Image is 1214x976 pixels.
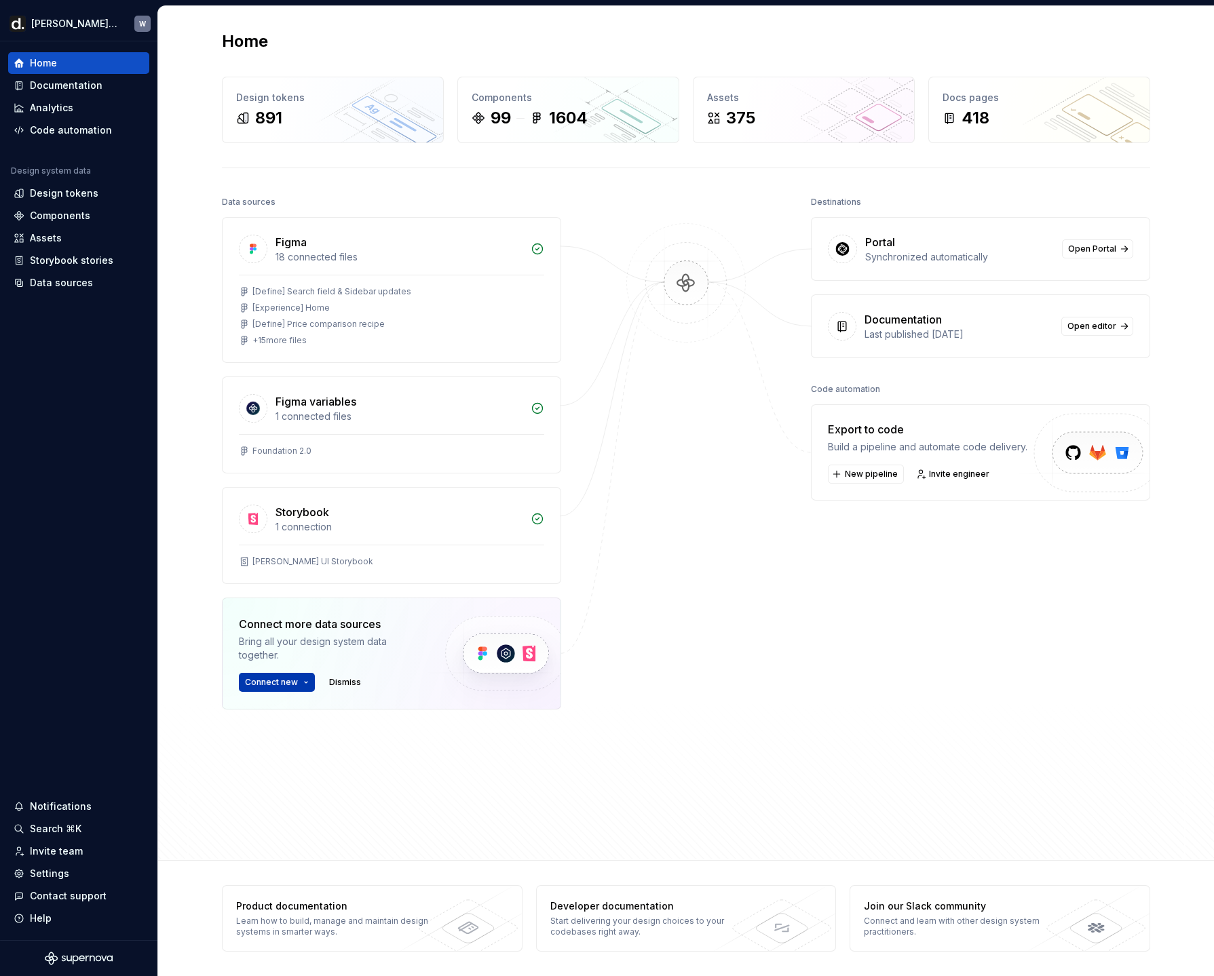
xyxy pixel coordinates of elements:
[139,18,146,29] div: W
[457,77,679,143] a: Components991604
[252,335,307,346] div: + 15 more files
[276,234,307,250] div: Figma
[30,912,52,925] div: Help
[11,165,91,176] div: Design system data
[222,217,561,363] a: Figma18 connected files[Define] Search field & Sidebar updates[Experience] Home[Define] Price com...
[252,302,330,313] div: [Experience] Home
[30,867,69,880] div: Settings
[865,234,895,250] div: Portal
[30,800,92,813] div: Notifications
[3,9,155,38] button: [PERSON_NAME] UIW
[30,123,112,137] div: Code automation
[222,885,523,952] a: Product documentationLearn how to build, manage and maintain design systems in smarter ways.
[236,899,434,913] div: Product documentation
[255,107,282,129] div: 891
[222,376,561,473] a: Figma variables1 connected filesFoundation 2.0
[864,916,1061,937] div: Connect and learn with other design system practitioners.
[45,952,113,965] svg: Supernova Logo
[8,205,149,227] a: Components
[276,520,523,534] div: 1 connection
[845,469,898,480] span: New pipeline
[865,250,1054,264] div: Synchronized automatically
[828,440,1027,454] div: Build a pipeline and automate code delivery.
[8,885,149,907] button: Contact support
[828,421,1027,437] div: Export to code
[30,231,62,245] div: Assets
[707,91,900,104] div: Assets
[928,77,1150,143] a: Docs pages418
[30,79,102,92] div: Documentation
[252,286,411,297] div: [Define] Search field & Sidebar updates
[8,75,149,96] a: Documentation
[912,465,995,484] a: Invite engineer
[1067,321,1116,332] span: Open editor
[550,899,748,913] div: Developer documentation
[236,916,434,937] div: Learn how to build, manage and maintain design systems in smarter ways.
[864,899,1061,913] div: Join our Slack community
[239,673,315,692] button: Connect new
[491,107,511,129] div: 99
[245,677,298,688] span: Connect new
[222,77,444,143] a: Design tokens891
[252,446,311,456] div: Foundation 2.0
[8,796,149,817] button: Notifications
[30,254,113,267] div: Storybook stories
[30,889,107,903] div: Contact support
[252,556,373,567] div: [PERSON_NAME] UI Storybook
[239,616,422,632] div: Connect more data sources
[693,77,915,143] a: Assets375
[276,393,356,410] div: Figma variables
[962,107,989,129] div: 418
[865,311,942,328] div: Documentation
[30,844,83,858] div: Invite team
[726,107,755,129] div: 375
[276,250,523,264] div: 18 connected files
[30,276,93,290] div: Data sources
[1068,243,1116,254] span: Open Portal
[30,56,57,70] div: Home
[236,91,430,104] div: Design tokens
[472,91,665,104] div: Components
[1062,239,1133,258] a: Open Portal
[811,193,861,212] div: Destinations
[252,319,385,330] div: [Define] Price comparison recipe
[276,410,523,423] div: 1 connected files
[8,840,149,862] a: Invite team
[865,328,1053,341] div: Last published [DATE]
[536,885,837,952] a: Developer documentationStart delivering your design choices to your codebases right away.
[30,209,90,222] div: Components
[8,182,149,204] a: Design tokens
[30,187,98,200] div: Design tokens
[8,119,149,141] a: Code automation
[323,673,367,692] button: Dismiss
[8,907,149,929] button: Help
[850,885,1150,952] a: Join our Slack communityConnect and learn with other design system practitioners.
[811,380,880,399] div: Code automation
[239,635,422,662] div: Bring all your design system data together.
[222,487,561,584] a: Storybook1 connection[PERSON_NAME] UI Storybook
[8,818,149,840] button: Search ⌘K
[8,227,149,249] a: Assets
[929,469,989,480] span: Invite engineer
[8,97,149,119] a: Analytics
[943,91,1136,104] div: Docs pages
[8,863,149,884] a: Settings
[549,107,588,129] div: 1604
[550,916,748,937] div: Start delivering your design choices to your codebases right away.
[30,101,73,115] div: Analytics
[8,272,149,294] a: Data sources
[329,677,361,688] span: Dismiss
[30,822,81,836] div: Search ⌘K
[8,52,149,74] a: Home
[1061,317,1133,336] a: Open editor
[222,193,276,212] div: Data sources
[276,504,329,520] div: Storybook
[222,31,268,52] h2: Home
[31,17,118,31] div: [PERSON_NAME] UI
[10,16,26,32] img: b918d911-6884-482e-9304-cbecc30deec6.png
[828,465,904,484] button: New pipeline
[8,250,149,271] a: Storybook stories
